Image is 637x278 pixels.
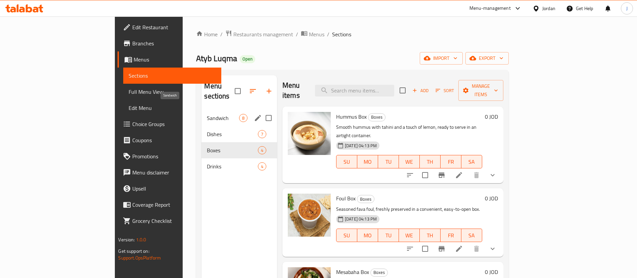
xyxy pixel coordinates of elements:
[461,229,482,242] button: SA
[207,162,258,170] span: Drinks
[336,205,482,213] p: Seasoned fava foul, freshly preserved in a convenient, easy-to-open box.
[118,148,221,164] a: Promotions
[132,185,216,193] span: Upsell
[402,241,418,257] button: sort-choices
[201,107,277,177] nav: Menu sections
[123,100,221,116] a: Edit Menu
[332,30,351,38] span: Sections
[461,155,482,168] button: SA
[455,245,463,253] a: Edit menu item
[123,68,221,84] a: Sections
[464,231,480,240] span: SA
[261,83,277,99] button: Add section
[410,85,431,96] button: Add
[132,39,216,47] span: Branches
[201,158,277,174] div: Drinks4
[336,193,356,203] span: Foul Box
[240,56,255,62] span: Open
[118,116,221,132] a: Choice Groups
[258,162,266,170] div: items
[381,231,396,240] span: TU
[118,197,221,213] a: Coverage Report
[201,142,277,158] div: Boxes4
[489,171,497,179] svg: Show Choices
[239,114,247,122] div: items
[336,112,367,122] span: Hummus Box
[336,123,482,140] p: Smooth hummus with tahini and a touch of lemon, ready to serve in an airtight container.
[129,104,216,112] span: Edit Menu
[118,213,221,229] a: Grocery Checklist
[258,130,266,138] div: items
[288,194,331,237] img: Foul Box
[434,241,450,257] button: Branch-specific-item
[132,201,216,209] span: Coverage Report
[410,85,431,96] span: Add item
[368,113,385,121] div: Boxes
[378,229,399,242] button: TU
[282,80,307,101] h2: Menu items
[132,136,216,144] span: Coupons
[489,245,497,253] svg: Show Choices
[233,30,293,38] span: Restaurants management
[231,84,245,98] span: Select all sections
[357,229,378,242] button: MO
[123,84,221,100] a: Full Menu View
[420,155,441,168] button: TH
[458,80,503,101] button: Manage items
[422,231,438,240] span: TH
[468,241,485,257] button: delete
[129,88,216,96] span: Full Menu View
[220,30,223,38] li: /
[434,85,456,96] button: Sort
[207,146,258,154] span: Boxes
[402,157,417,167] span: WE
[542,5,555,12] div: Jordan
[434,167,450,183] button: Branch-specific-item
[132,168,216,176] span: Menu disclaimer
[418,242,432,256] span: Select to update
[469,4,511,12] div: Menu-management
[418,168,432,182] span: Select to update
[207,114,239,122] span: Sandwich
[118,19,221,35] a: Edit Restaurant
[288,112,331,155] img: Hummus Box
[132,152,216,160] span: Promotions
[441,155,461,168] button: FR
[485,241,501,257] button: show more
[132,120,216,128] span: Choice Groups
[431,85,458,96] span: Sort items
[327,30,329,38] li: /
[399,155,420,168] button: WE
[436,87,454,94] span: Sort
[485,194,498,203] h6: 0 JOD
[370,269,388,277] div: Boxes
[132,217,216,225] span: Grocery Checklist
[336,155,357,168] button: SU
[225,30,293,39] a: Restaurants management
[118,253,161,262] a: Support.OpsPlatform
[464,157,480,167] span: SA
[357,195,374,203] span: Boxes
[134,55,216,64] span: Menus
[368,113,385,121] span: Boxes
[471,54,503,63] span: export
[425,54,457,63] span: import
[245,83,261,99] span: Sort sections
[309,30,324,38] span: Menus
[296,30,298,38] li: /
[468,167,485,183] button: delete
[360,157,375,167] span: MO
[402,231,417,240] span: WE
[253,113,263,123] button: edit
[420,229,441,242] button: TH
[420,52,463,65] button: import
[378,155,399,168] button: TU
[443,231,459,240] span: FR
[357,155,378,168] button: MO
[399,229,420,242] button: WE
[465,52,509,65] button: export
[258,163,266,170] span: 4
[118,235,135,244] span: Version:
